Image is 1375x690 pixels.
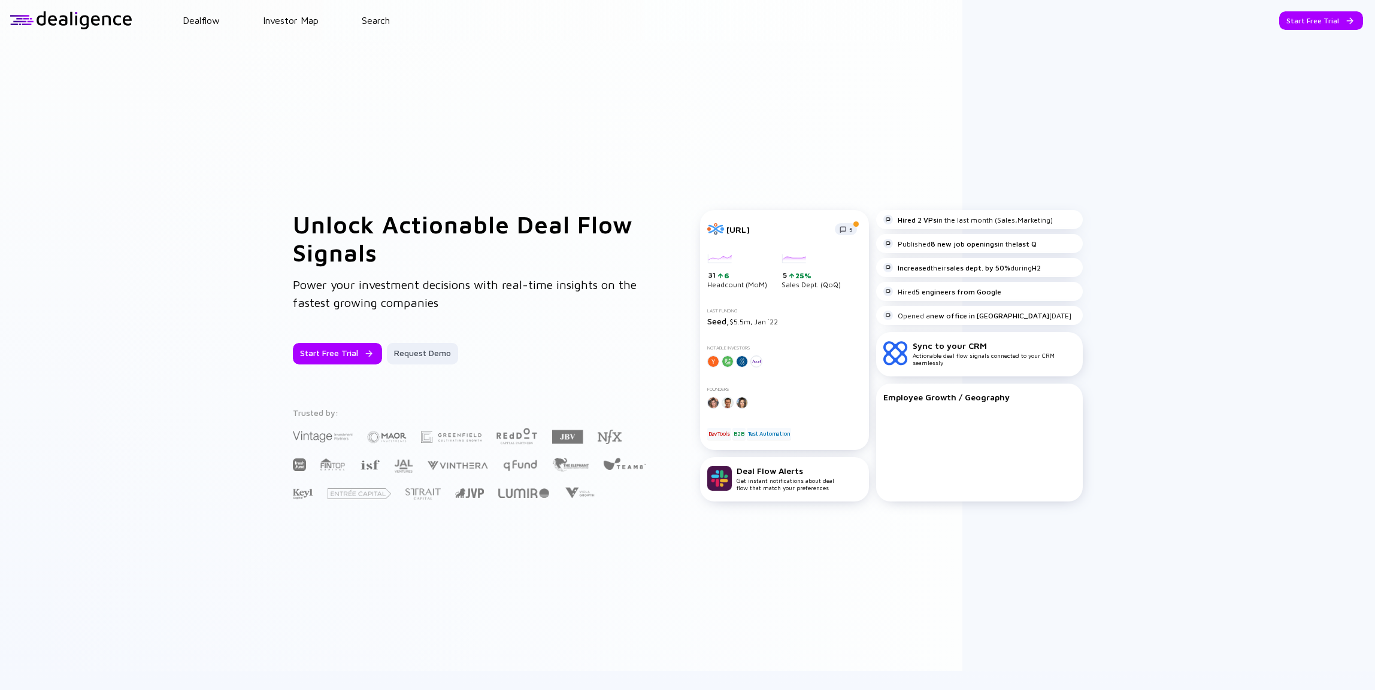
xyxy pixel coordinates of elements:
[782,254,841,289] div: Sales Dept. (QoQ)
[387,343,458,364] button: Request Demo
[726,224,828,235] div: [URL]
[328,488,391,499] img: Entrée Capital
[783,270,841,280] div: 5
[737,466,834,476] div: Deal Flow Alerts
[455,488,484,498] img: Jerusalem Venture Partners
[496,425,538,445] img: Red Dot Capital Partners
[723,271,729,280] div: 6
[360,459,380,470] img: Israel Secondary Fund
[707,428,731,440] div: DevTools
[293,408,649,418] div: Trusted by:
[883,239,1037,248] div: Published in the
[552,458,589,472] img: The Elephant
[707,316,729,326] span: Seed,
[362,15,390,26] a: Search
[502,458,538,472] img: Q Fund
[883,215,1053,224] div: in the last month (Sales,Marketing)
[946,263,1010,272] strong: sales dept. by 50%
[732,428,745,440] div: B2B
[293,210,652,266] h1: Unlock Actionable Deal Flow Signals
[930,311,1049,320] strong: new office in [GEOGRAPHIC_DATA]
[707,308,862,314] div: Last Funding
[1279,11,1363,30] button: Start Free Trial
[707,316,862,326] div: $5.5m, Jan `22
[293,430,353,443] img: Vintage Investment Partners
[883,263,1041,272] div: their during
[293,343,382,364] button: Start Free Trial
[708,270,767,280] div: 31
[916,287,1001,296] strong: 5 engineers from Google
[293,278,637,309] span: Power your investment decisions with real-time insights on the fastest growing companies
[1016,239,1037,248] strong: last Q
[293,488,313,500] img: Key1 Capital
[552,429,583,445] img: JBV Capital
[898,263,931,272] strong: Increased
[794,271,811,280] div: 25%
[320,458,346,471] img: FINTOP Capital
[747,428,791,440] div: Test Automation
[603,457,646,470] img: Team8
[367,427,407,447] img: Maor Investments
[1032,263,1041,272] strong: H2
[737,466,834,491] div: Get instant notifications about deal flow that match your preferences
[564,487,595,498] img: Viola Growth
[883,287,1001,296] div: Hired
[183,15,220,26] a: Dealflow
[263,15,319,26] a: Investor Map
[427,460,488,471] img: Vinthera
[707,254,767,289] div: Headcount (MoM)
[883,311,1071,320] div: Opened a [DATE]
[931,239,998,248] strong: 8 new job openings
[707,345,862,351] div: Notable Investors
[421,431,481,443] img: Greenfield Partners
[498,488,549,498] img: Lumir Ventures
[405,488,441,500] img: Strait Capital
[913,341,1076,351] div: Sync to your CRM
[898,215,937,224] strong: Hired 2 VPs
[883,392,1076,402] div: Employee Growth / Geography
[598,430,622,444] img: NFX
[913,341,1076,366] div: Actionable deal flow signals connected to your CRM seamlessly
[707,387,862,392] div: Founders
[394,460,413,473] img: JAL Ventures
